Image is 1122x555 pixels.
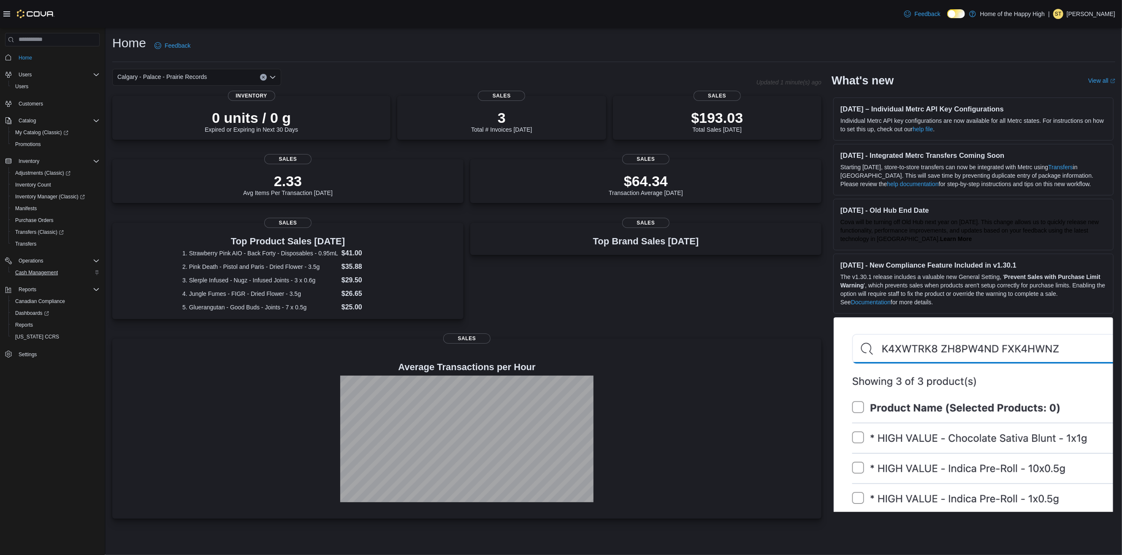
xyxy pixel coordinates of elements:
span: Inventory Manager (Classic) [15,193,85,200]
span: Purchase Orders [12,215,100,225]
span: Transfers [15,241,36,247]
span: Sales [622,154,669,164]
span: Sales [694,91,741,101]
span: Canadian Compliance [15,298,65,305]
button: Operations [15,256,47,266]
a: Canadian Compliance [12,296,68,306]
h3: Top Product Sales [DATE] [182,236,393,246]
p: Updated 1 minute(s) ago [756,79,821,86]
span: Feedback [914,10,940,18]
a: Inventory Count [12,180,54,190]
a: Home [15,53,35,63]
nav: Complex example [5,48,100,382]
span: Catalog [19,117,36,124]
span: Inventory [228,91,275,101]
a: Dashboards [8,307,103,319]
p: [PERSON_NAME] [1067,9,1115,19]
span: Promotions [12,139,100,149]
dd: $35.88 [341,262,393,272]
a: Customers [15,99,46,109]
a: Adjustments (Classic) [12,168,74,178]
a: Inventory Manager (Classic) [12,192,88,202]
span: Sales [622,218,669,228]
p: The v1.30.1 release includes a valuable new General Setting, ' ', which prevents sales when produ... [840,273,1106,306]
button: Clear input [260,74,267,81]
span: Reports [15,284,100,295]
span: Users [12,81,100,92]
span: ST [1055,9,1061,19]
span: Catalog [15,116,100,126]
div: Total Sales [DATE] [691,109,743,133]
dt: 4. Jungle Fumes - FIGR - Dried Flower - 3.5g [182,290,338,298]
h4: Average Transactions per Hour [119,362,815,372]
input: Dark Mode [947,9,965,18]
span: Adjustments (Classic) [12,168,100,178]
span: Transfers [12,239,100,249]
a: help documentation [887,181,939,187]
span: Dashboards [12,308,100,318]
span: Feedback [165,41,190,50]
button: Catalog [15,116,39,126]
span: Inventory [15,156,100,166]
span: Customers [15,98,100,109]
button: Cash Management [8,267,103,279]
strong: Prevent Sales with Purchase Limit Warning [840,273,1100,289]
div: Transaction Average [DATE] [609,173,683,196]
a: Settings [15,349,40,360]
a: Transfers [12,239,40,249]
button: Users [15,70,35,80]
span: Users [19,71,32,78]
dd: $25.00 [341,302,393,312]
button: Canadian Compliance [8,295,103,307]
p: Home of the Happy High [980,9,1045,19]
a: Users [12,81,32,92]
span: Home [19,54,32,61]
h1: Home [112,35,146,51]
div: Total # Invoices [DATE] [471,109,532,133]
div: Expired or Expiring in Next 30 Days [205,109,298,133]
span: Customers [19,100,43,107]
span: Manifests [12,203,100,214]
a: Transfers (Classic) [8,226,103,238]
span: Cash Management [15,269,58,276]
span: Adjustments (Classic) [15,170,70,176]
button: Customers [2,97,103,110]
div: Avg Items Per Transaction [DATE] [243,173,333,196]
h3: [DATE] – Individual Metrc API Key Configurations [840,105,1106,113]
img: Cova [17,10,54,18]
button: Users [2,69,103,81]
a: My Catalog (Classic) [8,127,103,138]
span: Washington CCRS [12,332,100,342]
h3: [DATE] - New Compliance Feature Included in v1.30.1 [840,261,1106,269]
a: help file [913,126,933,133]
button: [US_STATE] CCRS [8,331,103,343]
p: $64.34 [609,173,683,190]
div: Steven Thompson [1053,9,1063,19]
button: Promotions [8,138,103,150]
a: Cash Management [12,268,61,278]
span: Cash Management [12,268,100,278]
a: Adjustments (Classic) [8,167,103,179]
h3: [DATE] - Old Hub End Date [840,206,1106,214]
p: $193.03 [691,109,743,126]
dd: $41.00 [341,248,393,258]
button: Home [2,51,103,64]
a: [US_STATE] CCRS [12,332,62,342]
a: Feedback [151,37,194,54]
button: Inventory [2,155,103,167]
button: Inventory [15,156,43,166]
a: Dashboards [12,308,52,318]
button: Settings [2,348,103,360]
a: Promotions [12,139,44,149]
a: Reports [12,320,36,330]
span: My Catalog (Classic) [12,127,100,138]
dt: 5. Gluerangutan - Good Buds - Joints - 7 x 0.5g [182,303,338,311]
span: [US_STATE] CCRS [15,333,59,340]
button: Users [8,81,103,92]
svg: External link [1110,79,1115,84]
span: Reports [12,320,100,330]
a: Manifests [12,203,40,214]
a: Inventory Manager (Classic) [8,191,103,203]
span: Users [15,83,28,90]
